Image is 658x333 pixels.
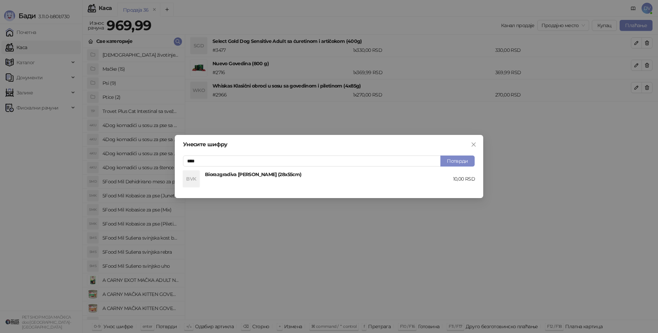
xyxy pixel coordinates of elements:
[183,142,475,147] div: Унесите шифру
[468,142,479,147] span: Close
[468,139,479,150] button: Close
[440,156,475,166] button: Потврди
[205,171,453,178] h4: Biorazgradiva [PERSON_NAME] (28x55cm)
[453,175,475,183] div: 10,00 RSD
[471,142,476,147] span: close
[183,171,199,187] div: BVK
